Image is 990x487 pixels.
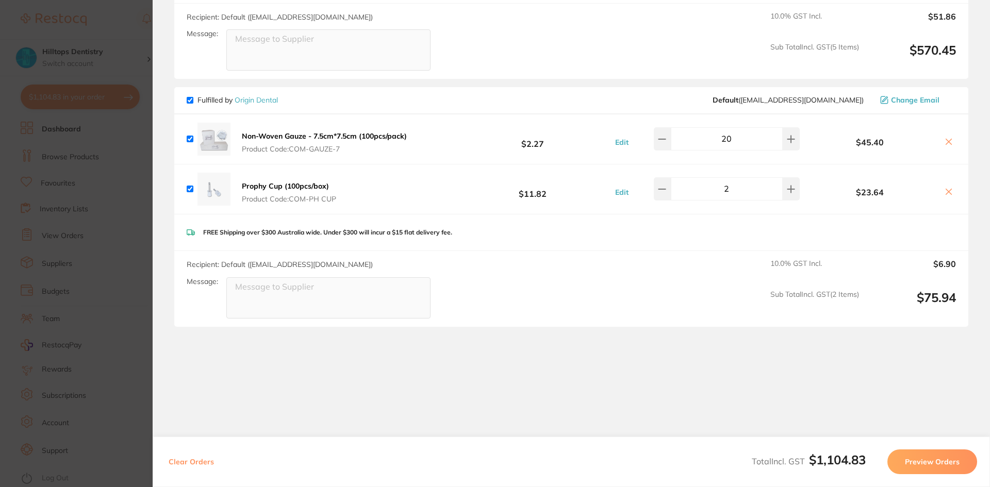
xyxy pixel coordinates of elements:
[867,259,956,282] output: $6.90
[867,12,956,35] output: $51.86
[197,123,230,156] img: OTNkMHlyMw
[187,29,218,38] label: Message:
[770,12,859,35] span: 10.0 % GST Incl.
[203,229,452,236] p: FREE Shipping over $300 Australia wide. Under $300 will incur a $15 flat delivery fee.
[197,96,278,104] p: Fulfilled by
[612,138,632,147] button: Edit
[242,131,407,141] b: Non-Woven Gauze - 7.5cm*7.5cm (100pcs/pack)
[752,456,866,466] span: Total Incl. GST
[877,95,956,105] button: Change Email
[456,129,609,148] b: $2.27
[166,449,217,474] button: Clear Orders
[713,96,864,104] span: info@origindental.com.au
[187,12,373,22] span: Recipient: Default ( [EMAIL_ADDRESS][DOMAIN_NAME] )
[197,173,230,206] img: YndjcndtMw
[242,181,329,191] b: Prophy Cup (100pcs/box)
[239,131,410,153] button: Non-Woven Gauze - 7.5cm*7.5cm (100pcs/pack) Product Code:COM-GAUZE-7
[235,95,278,105] a: Origin Dental
[187,260,373,269] span: Recipient: Default ( [EMAIL_ADDRESS][DOMAIN_NAME] )
[770,290,859,318] span: Sub Total Incl. GST ( 2 Items)
[713,95,738,105] b: Default
[802,188,937,197] b: $23.64
[770,43,859,71] span: Sub Total Incl. GST ( 5 Items)
[242,195,336,203] span: Product Code: COM-PH CUP
[239,181,339,203] button: Prophy Cup (100pcs/box) Product Code:COM-PH CUP
[809,452,866,467] b: $1,104.83
[456,179,609,198] b: $11.82
[242,145,407,153] span: Product Code: COM-GAUZE-7
[802,138,937,147] b: $45.40
[867,290,956,318] output: $75.94
[612,188,632,197] button: Edit
[770,259,859,282] span: 10.0 % GST Incl.
[891,96,939,104] span: Change Email
[887,449,977,474] button: Preview Orders
[867,43,956,71] output: $570.45
[187,277,218,286] label: Message:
